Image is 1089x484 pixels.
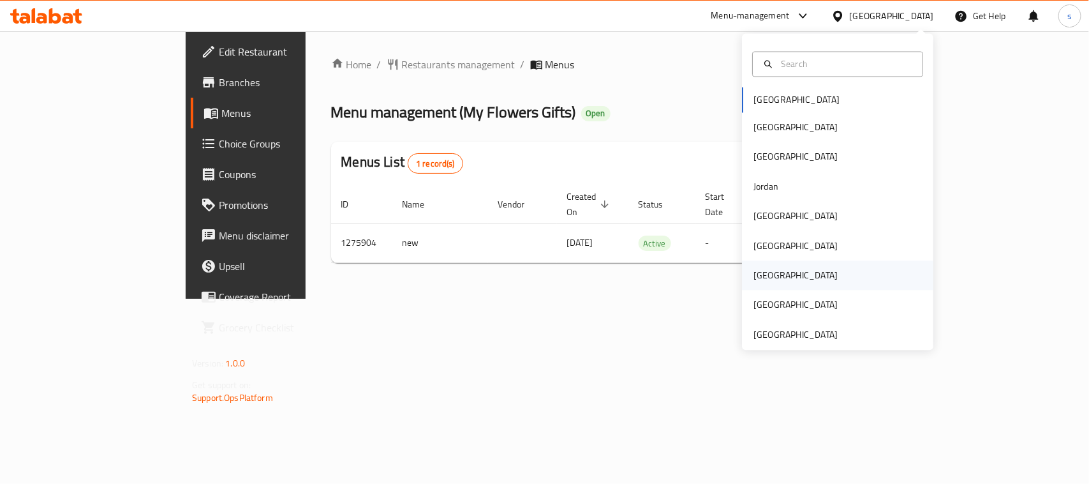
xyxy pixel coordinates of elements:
[191,220,367,251] a: Menu disclaimer
[387,57,515,72] a: Restaurants management
[639,236,671,251] div: Active
[392,223,488,262] td: new
[219,44,357,59] span: Edit Restaurant
[1067,9,1072,23] span: s
[776,57,915,71] input: Search
[753,150,838,164] div: [GEOGRAPHIC_DATA]
[639,197,680,212] span: Status
[221,105,357,121] span: Menus
[403,197,441,212] span: Name
[191,36,367,67] a: Edit Restaurant
[331,185,965,263] table: enhanced table
[545,57,575,72] span: Menus
[408,153,463,174] div: Total records count
[219,136,357,151] span: Choice Groups
[219,75,357,90] span: Branches
[331,98,576,126] span: Menu management ( My Flowers Gifts )
[219,320,357,335] span: Grocery Checklist
[341,197,366,212] span: ID
[567,189,613,220] span: Created On
[695,223,757,262] td: -
[219,167,357,182] span: Coupons
[706,189,741,220] span: Start Date
[498,197,542,212] span: Vendor
[581,106,611,121] div: Open
[219,259,357,274] span: Upsell
[581,108,611,119] span: Open
[191,312,367,343] a: Grocery Checklist
[191,190,367,220] a: Promotions
[219,228,357,243] span: Menu disclaimer
[191,282,367,312] a: Coverage Report
[521,57,525,72] li: /
[341,153,463,174] h2: Menus List
[219,289,357,305] span: Coverage Report
[191,128,367,159] a: Choice Groups
[639,236,671,251] span: Active
[402,57,515,72] span: Restaurants management
[192,377,251,393] span: Get support on:
[192,389,273,406] a: Support.OpsPlatform
[192,355,223,372] span: Version:
[753,328,838,342] div: [GEOGRAPHIC_DATA]
[191,67,367,98] a: Branches
[567,234,593,251] span: [DATE]
[850,9,934,23] div: [GEOGRAPHIC_DATA]
[191,98,367,128] a: Menus
[191,159,367,190] a: Coupons
[377,57,382,72] li: /
[711,8,790,24] div: Menu-management
[753,269,838,283] div: [GEOGRAPHIC_DATA]
[408,158,463,170] span: 1 record(s)
[753,179,778,193] div: Jordan
[753,239,838,253] div: [GEOGRAPHIC_DATA]
[753,209,838,223] div: [GEOGRAPHIC_DATA]
[191,251,367,282] a: Upsell
[225,355,245,372] span: 1.0.0
[753,121,838,135] div: [GEOGRAPHIC_DATA]
[331,57,878,72] nav: breadcrumb
[219,197,357,213] span: Promotions
[753,298,838,312] div: [GEOGRAPHIC_DATA]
